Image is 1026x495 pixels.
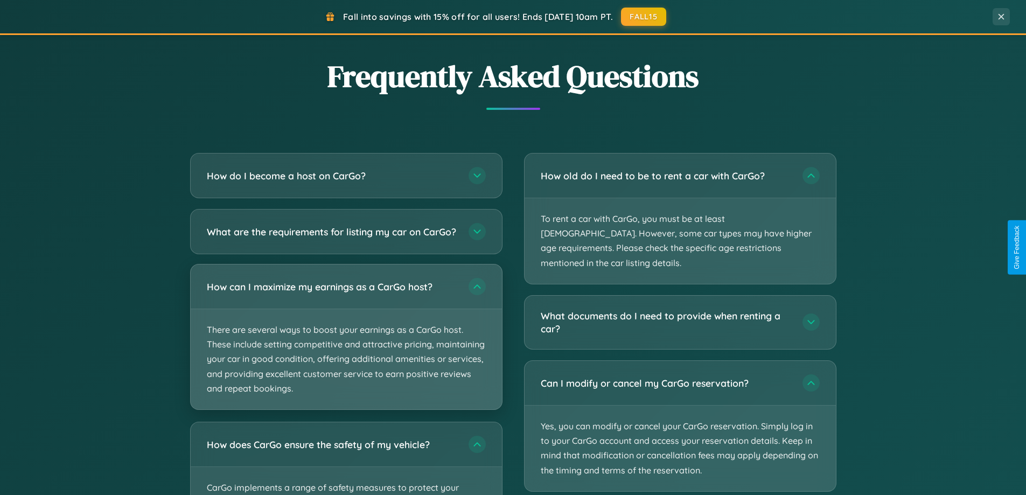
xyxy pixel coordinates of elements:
[343,11,613,22] span: Fall into savings with 15% off for all users! Ends [DATE] 10am PT.
[525,198,836,284] p: To rent a car with CarGo, you must be at least [DEMOGRAPHIC_DATA]. However, some car types may ha...
[525,406,836,491] p: Yes, you can modify or cancel your CarGo reservation. Simply log in to your CarGo account and acc...
[541,169,792,183] h3: How old do I need to be to rent a car with CarGo?
[1013,226,1021,269] div: Give Feedback
[191,309,502,409] p: There are several ways to boost your earnings as a CarGo host. These include setting competitive ...
[190,55,836,97] h2: Frequently Asked Questions
[207,225,458,239] h3: What are the requirements for listing my car on CarGo?
[207,280,458,294] h3: How can I maximize my earnings as a CarGo host?
[541,309,792,336] h3: What documents do I need to provide when renting a car?
[541,377,792,390] h3: Can I modify or cancel my CarGo reservation?
[207,169,458,183] h3: How do I become a host on CarGo?
[621,8,666,26] button: FALL15
[207,438,458,451] h3: How does CarGo ensure the safety of my vehicle?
